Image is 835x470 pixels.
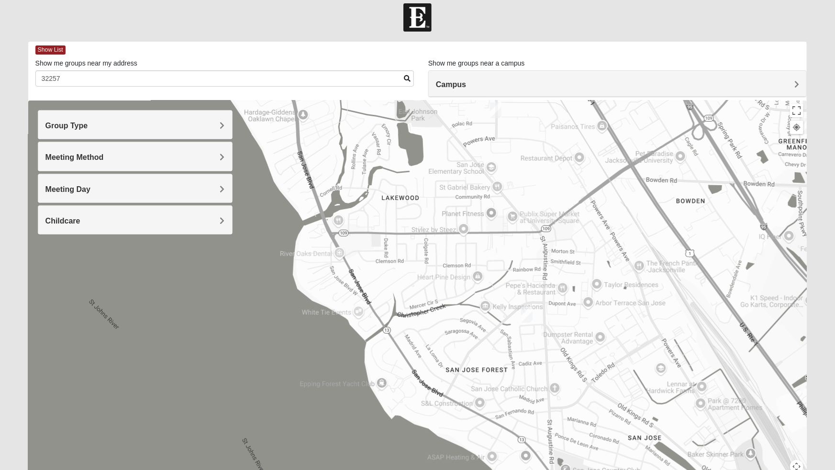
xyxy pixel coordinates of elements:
div: Meeting Method [38,142,232,170]
div: Mixed Mann 32217 [517,303,536,326]
div: Campus [429,71,806,97]
button: Your Location [790,121,803,134]
div: Mixed Hunt 32216 [797,114,816,138]
span: Show List [35,45,66,55]
div: Mixed Brown 32207 [486,99,505,122]
label: Show me groups near a campus [428,58,525,68]
span: Campus [436,80,466,89]
input: Address [35,70,414,87]
span: Meeting Day [45,185,90,193]
span: Meeting Method [45,153,104,161]
span: Childcare [45,217,80,225]
span: Group Type [45,122,88,130]
div: Group Type [38,111,232,139]
label: Show me groups near my address [35,58,137,68]
img: Church of Eleven22 Logo [403,3,432,32]
div: Childcare [38,206,232,234]
div: Meeting Day [38,174,232,202]
button: Toggle fullscreen view [790,104,803,117]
